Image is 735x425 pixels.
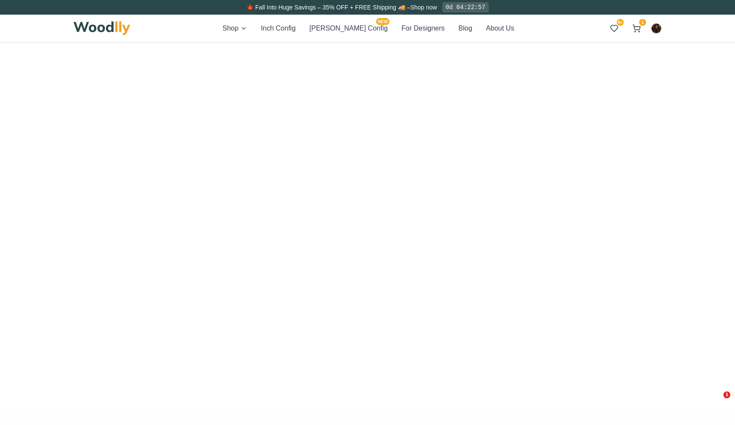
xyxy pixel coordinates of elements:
[639,19,646,26] span: 1
[723,391,730,398] span: 1
[376,18,389,25] span: NEW
[73,22,130,35] img: Woodlly
[459,23,472,34] button: Blog
[410,4,437,11] a: Shop now
[401,23,444,34] button: For Designers
[617,19,624,26] span: 9+
[629,21,644,36] button: 1
[652,24,661,33] img: Negin
[706,391,726,412] iframe: Intercom live chat
[261,23,296,34] button: Inch Config
[309,23,388,34] button: [PERSON_NAME] ConfigNEW
[442,2,489,12] div: 0d 04:22:57
[486,23,514,34] button: About Us
[606,21,622,36] button: 9+
[223,23,247,34] button: Shop
[651,23,661,34] button: Negin
[246,4,410,11] span: 🍁 Fall Into Huge Savings – 35% OFF + FREE Shipping 🚚 –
